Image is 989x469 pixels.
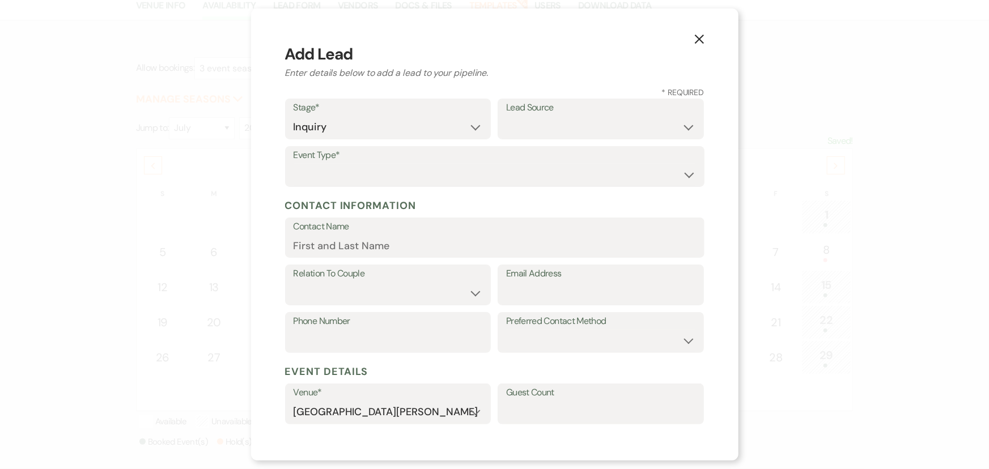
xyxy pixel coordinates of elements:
h5: Event Details [285,363,704,380]
label: Guest Count [506,385,695,401]
input: First and Last Name [294,234,696,257]
label: Phone Number [294,313,483,330]
h3: * Required [285,87,704,99]
label: Preferred Contact Method [506,313,695,330]
h3: Add Lead [285,42,704,66]
h2: Enter details below to add a lead to your pipeline. [285,66,704,80]
label: Relation To Couple [294,266,483,282]
h5: Contact Information [285,197,704,214]
label: Contact Name [294,219,696,235]
label: Venue* [294,385,483,401]
label: Event Type* [294,147,696,164]
label: Stage* [294,100,483,116]
label: Lead Source [506,100,695,116]
label: Email Address [506,266,695,282]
